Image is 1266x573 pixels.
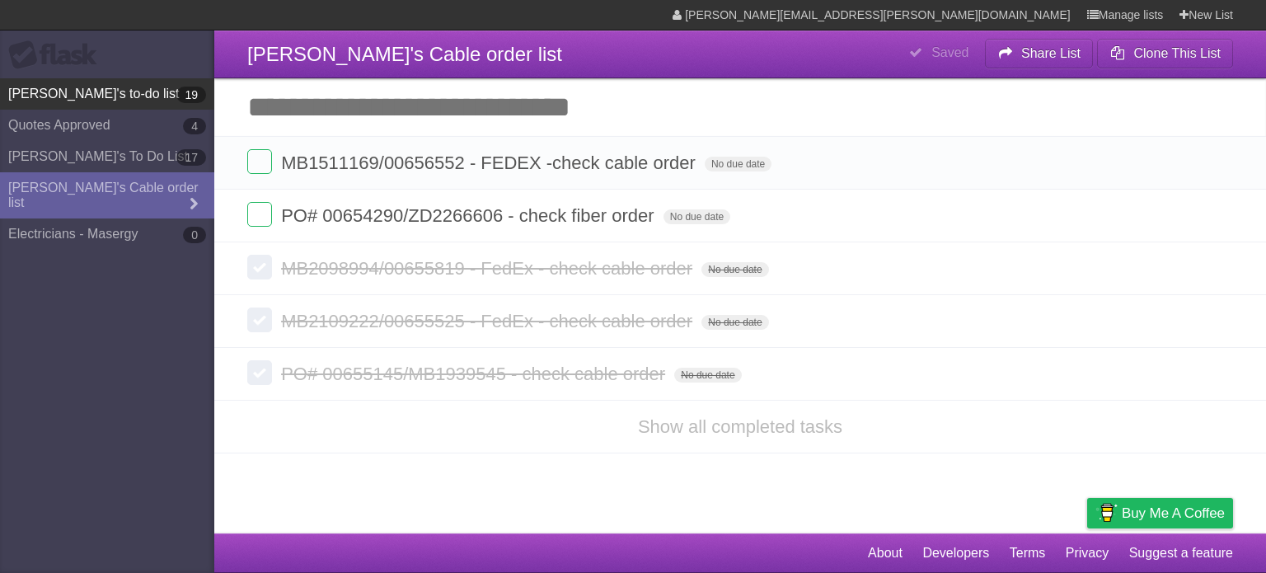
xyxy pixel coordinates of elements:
[183,227,206,243] b: 0
[281,258,696,279] span: MB2098994/00655819 - FedEx - check cable order
[1122,499,1225,528] span: Buy me a coffee
[638,416,842,437] a: Show all completed tasks
[247,360,272,385] label: Done
[1010,538,1046,569] a: Terms
[247,149,272,174] label: Done
[281,311,696,331] span: MB2109222/00655525 - FedEx - check cable order
[1097,39,1233,68] button: Clone This List
[674,368,741,383] span: No due date
[176,149,206,166] b: 17
[281,205,659,226] span: PO# 00654290/ZD2266606 - check fiber order
[1129,538,1233,569] a: Suggest a feature
[922,538,989,569] a: Developers
[931,45,968,59] b: Saved
[247,308,272,332] label: Done
[281,364,669,384] span: PO# 00655145/MB1939545 - check cable order
[663,209,730,224] span: No due date
[1095,499,1118,527] img: Buy me a coffee
[247,202,272,227] label: Done
[1021,46,1081,60] b: Share List
[281,153,700,173] span: MB1511169/00656552 - FEDEX -check cable order
[701,315,768,330] span: No due date
[8,40,107,70] div: Flask
[183,118,206,134] b: 4
[1066,538,1109,569] a: Privacy
[176,87,206,103] b: 19
[705,157,771,171] span: No due date
[1087,498,1233,528] a: Buy me a coffee
[247,43,562,65] span: [PERSON_NAME]'s Cable order list
[247,255,272,279] label: Done
[868,538,903,569] a: About
[985,39,1094,68] button: Share List
[1133,46,1221,60] b: Clone This List
[701,262,768,277] span: No due date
